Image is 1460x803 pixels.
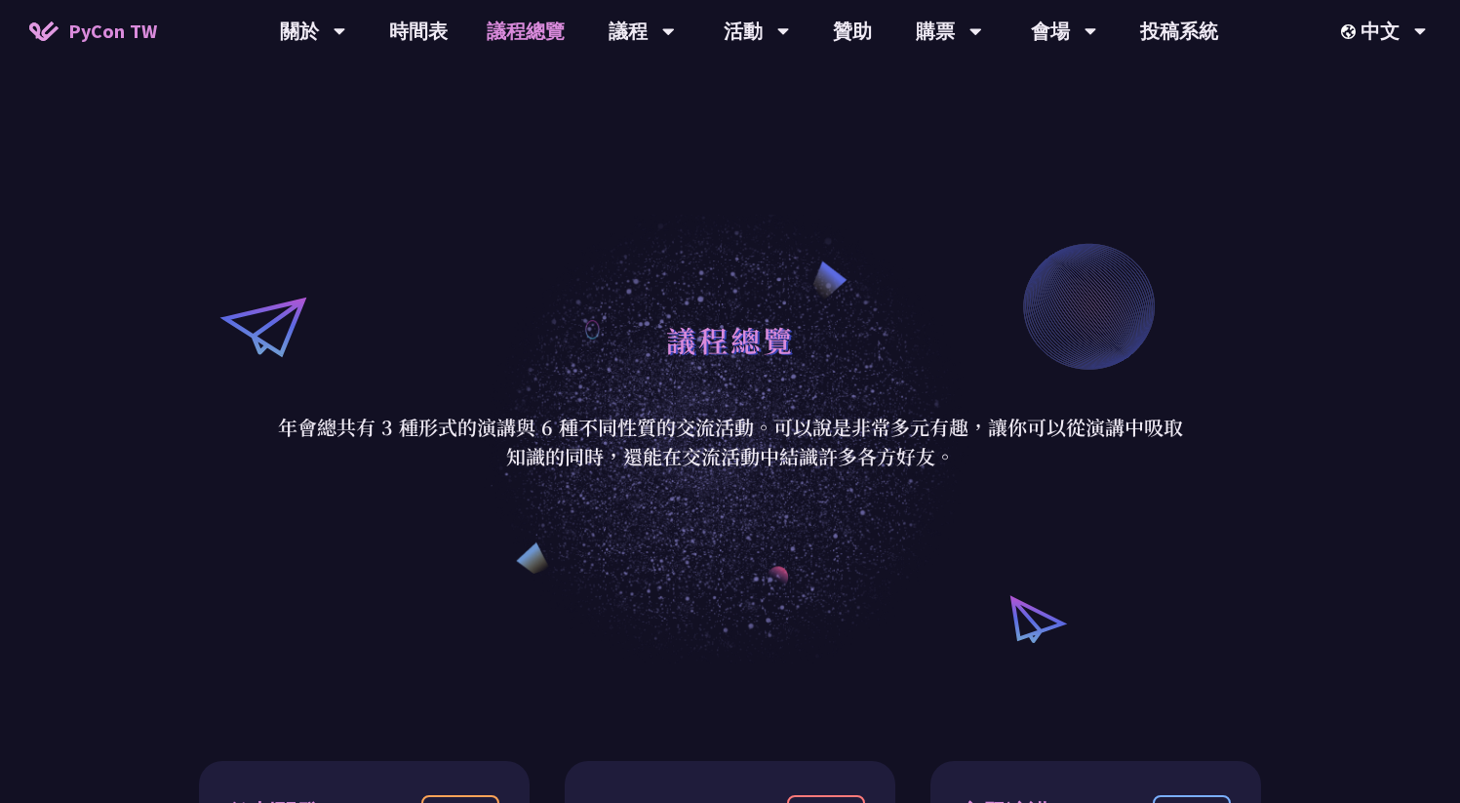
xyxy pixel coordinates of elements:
[29,21,59,41] img: Home icon of PyCon TW 2025
[666,310,795,369] h1: 議程總覽
[1341,24,1361,39] img: Locale Icon
[10,7,177,56] a: PyCon TW
[68,17,157,46] span: PyCon TW
[277,413,1184,471] p: 年會總共有 3 種形式的演講與 6 種不同性質的交流活動。可以說是非常多元有趣，讓你可以從演講中吸取知識的同時，還能在交流活動中結識許多各方好友。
